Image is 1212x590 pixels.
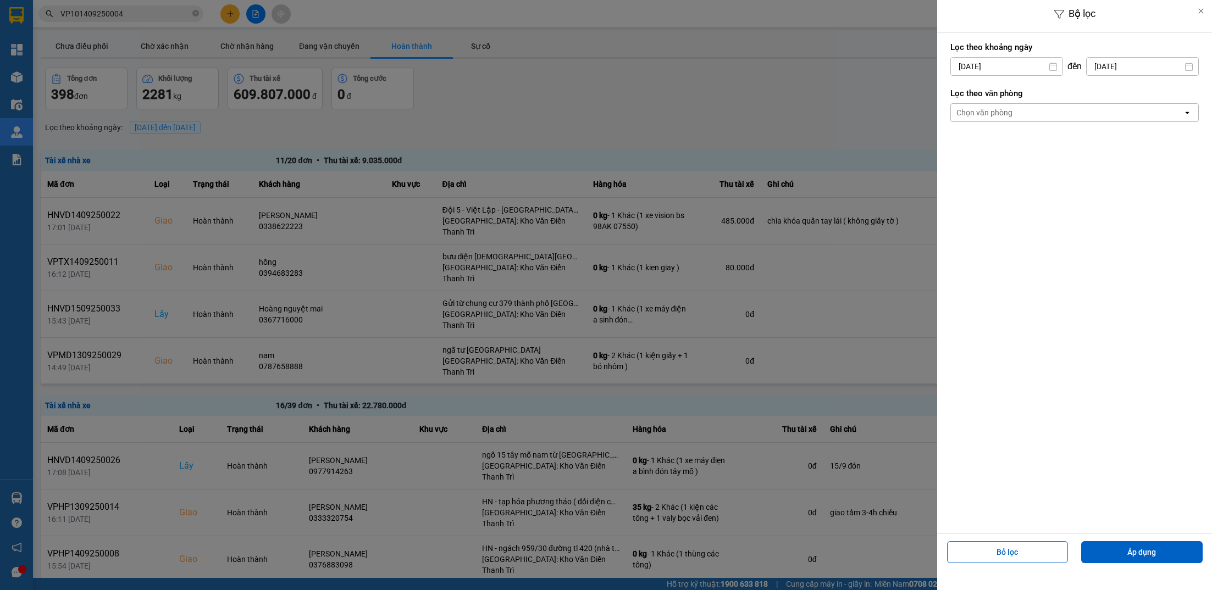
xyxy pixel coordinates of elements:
span: Bộ lọc [1069,8,1095,19]
input: Select a date. [951,58,1062,75]
div: Chọn văn phòng [956,107,1012,118]
svg: open [1183,108,1192,117]
label: Lọc theo khoảng ngày [950,42,1199,53]
button: Bỏ lọc [947,541,1069,563]
button: Áp dụng [1081,541,1203,563]
div: đến [1063,61,1086,72]
label: Lọc theo văn phòng [950,88,1199,99]
input: Select a date. [1087,58,1198,75]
